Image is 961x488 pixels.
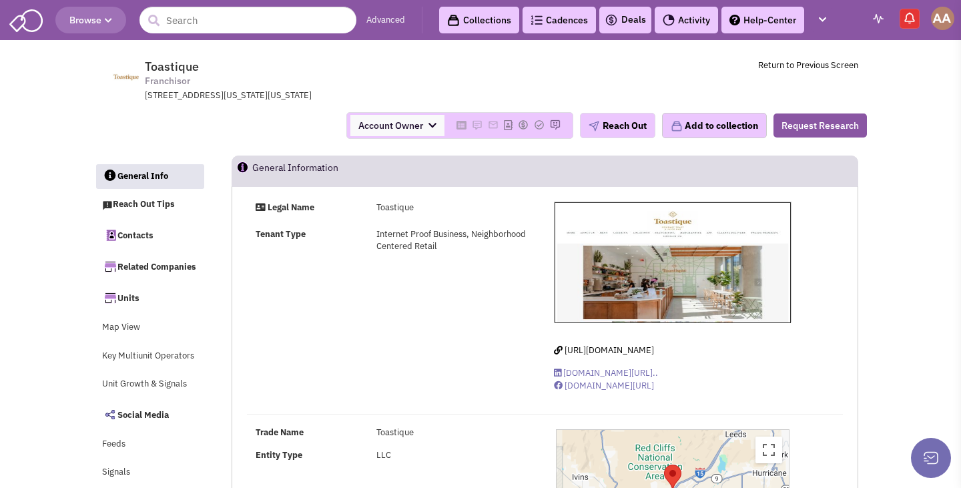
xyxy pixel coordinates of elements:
[439,7,519,33] a: Collections
[95,460,204,485] a: Signals
[580,113,655,138] button: Reach Out
[554,380,654,391] a: [DOMAIN_NAME][URL]
[368,449,537,462] div: LLC
[145,74,190,88] span: Franchisor
[534,119,545,130] img: Please add to your accounts
[605,12,646,28] a: Deals
[256,228,306,240] strong: Tenant Type
[773,113,867,138] button: Request Research
[69,14,112,26] span: Browse
[605,12,618,28] img: icon-deals.svg
[472,119,483,130] img: Please add to your accounts
[95,192,204,218] a: Reach Out Tips
[662,113,767,138] button: Add to collection
[589,121,599,132] img: plane.png
[95,432,204,457] a: Feeds
[518,119,529,130] img: Please add to your accounts
[55,7,126,33] button: Browse
[95,252,204,280] a: Related Companies
[95,284,204,312] a: Units
[554,367,658,379] a: [DOMAIN_NAME][URL]..
[95,372,204,397] a: Unit Growth & Signals
[366,14,405,27] a: Advanced
[523,7,596,33] a: Cadences
[565,344,654,356] span: [URL][DOMAIN_NAME]
[9,7,43,32] img: SmartAdmin
[671,120,683,132] img: icon-collection-lavender.png
[368,202,537,214] div: Toastique
[252,156,338,186] h2: General Information
[663,14,675,26] img: Activity.png
[447,14,460,27] img: icon-collection-lavender-black.svg
[368,228,537,253] div: Internet Proof Business, Neighborhood Centered Retail
[145,89,493,102] div: [STREET_ADDRESS][US_STATE][US_STATE]
[758,59,858,71] a: Return to Previous Screen
[554,344,654,356] a: [URL][DOMAIN_NAME]
[256,449,302,461] b: Entity Type
[563,367,658,379] span: [DOMAIN_NAME][URL]..
[550,119,561,130] img: Please add to your accounts
[531,15,543,25] img: Cadences_logo.png
[95,344,204,369] a: Key Multiunit Operators
[555,202,791,323] img: Toastique
[350,115,444,136] span: Account Owner
[96,164,204,190] a: General Info
[368,427,537,439] div: Toastique
[931,7,954,30] img: Abe Arteaga
[565,380,654,391] span: [DOMAIN_NAME][URL]
[256,427,304,438] b: Trade Name
[755,437,782,463] button: Toggle fullscreen view
[729,15,740,25] img: help.png
[655,7,718,33] a: Activity
[95,315,204,340] a: Map View
[145,59,199,74] span: Toastique
[268,202,314,213] strong: Legal Name
[721,7,804,33] a: Help-Center
[95,401,204,429] a: Social Media
[95,221,204,249] a: Contacts
[139,7,356,33] input: Search
[488,119,499,130] img: Please add to your accounts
